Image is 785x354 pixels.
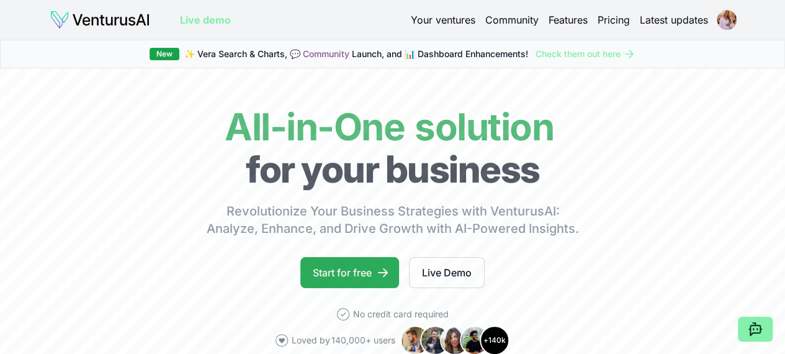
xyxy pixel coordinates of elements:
a: Check them out here [536,48,635,60]
a: Your ventures [411,12,475,27]
a: Features [549,12,588,27]
a: Pricing [598,12,630,27]
a: Live demo [180,12,231,27]
div: New [150,48,179,60]
a: Community [485,12,539,27]
a: Live Demo [409,257,485,288]
img: logo [50,10,150,30]
img: ACg8ocIjjyPtcOKxQ_BdBS-q1G3oNhl_V5ciQj1rDZYvag2qIVwFGYF8=s96-c [717,10,737,30]
a: Start for free [300,257,399,288]
a: Community [303,48,349,59]
a: Latest updates [640,12,708,27]
span: ✨ Vera Search & Charts, 💬 Launch, and 📊 Dashboard Enhancements! [184,48,528,60]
